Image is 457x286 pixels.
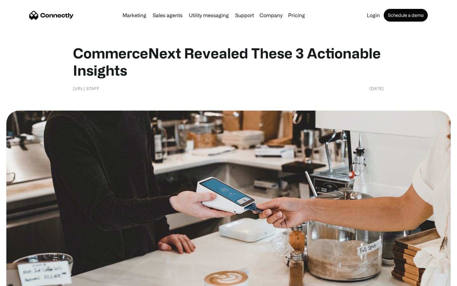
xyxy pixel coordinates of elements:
[260,11,282,20] div: Company
[364,13,382,18] a: Login
[6,275,38,284] aside: Language selected: English
[369,85,384,92] div: [DATE]
[286,13,308,18] a: Pricing
[233,13,256,18] a: Support
[150,13,185,18] a: Sales agents
[73,85,99,92] div: [URL] Staff
[13,275,38,284] ul: Language list
[186,13,231,18] a: Utility messaging
[73,44,384,79] h1: CommerceNext Revealed These 3 Actionable Insights
[384,9,428,22] a: Schedule a demo
[120,13,149,18] a: Marketing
